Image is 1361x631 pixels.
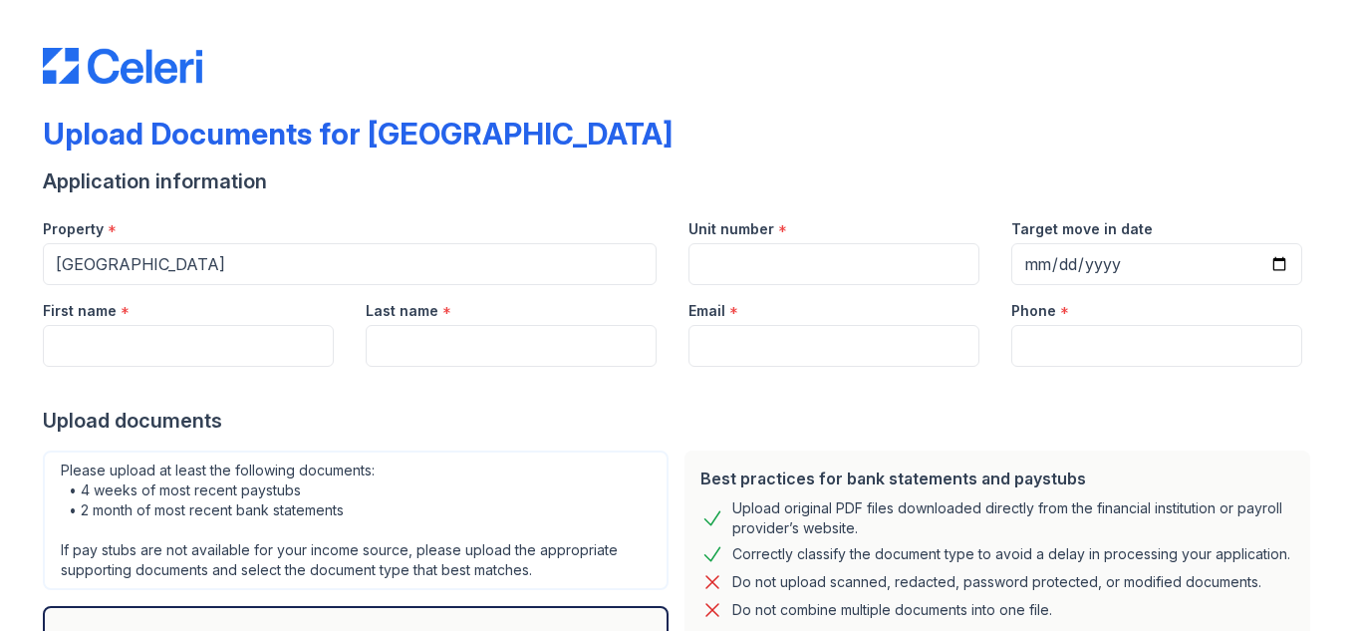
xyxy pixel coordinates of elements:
[43,451,669,590] div: Please upload at least the following documents: • 4 weeks of most recent paystubs • 2 month of mo...
[1011,219,1153,239] label: Target move in date
[43,116,673,152] div: Upload Documents for [GEOGRAPHIC_DATA]
[1011,301,1056,321] label: Phone
[688,219,774,239] label: Unit number
[732,570,1261,594] div: Do not upload scanned, redacted, password protected, or modified documents.
[732,498,1294,538] div: Upload original PDF files downloaded directly from the financial institution or payroll provider’...
[688,301,725,321] label: Email
[700,467,1294,490] div: Best practices for bank statements and paystubs
[366,301,438,321] label: Last name
[43,167,1318,195] div: Application information
[43,48,202,84] img: CE_Logo_Blue-a8612792a0a2168367f1c8372b55b34899dd931a85d93a1a3d3e32e68fde9ad4.png
[732,598,1052,622] div: Do not combine multiple documents into one file.
[732,542,1290,566] div: Correctly classify the document type to avoid a delay in processing your application.
[43,219,104,239] label: Property
[43,301,117,321] label: First name
[43,407,1318,435] div: Upload documents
